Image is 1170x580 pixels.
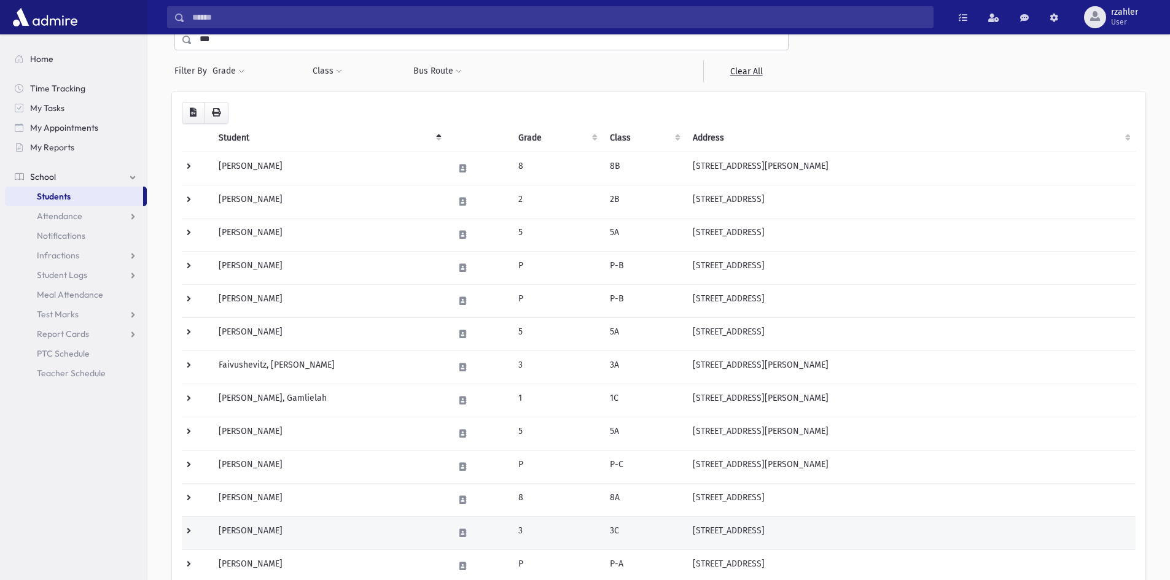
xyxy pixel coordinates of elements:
[511,185,603,218] td: 2
[511,350,603,384] td: 3
[30,122,98,133] span: My Appointments
[211,251,447,284] td: [PERSON_NAME]
[511,450,603,483] td: P
[211,152,447,185] td: [PERSON_NAME]
[685,218,1136,251] td: [STREET_ADDRESS]
[37,211,82,222] span: Attendance
[37,250,79,261] span: Infractions
[413,60,462,82] button: Bus Route
[211,417,447,450] td: [PERSON_NAME]
[5,226,147,246] a: Notifications
[5,118,147,137] a: My Appointments
[511,124,603,152] th: Grade: activate to sort column ascending
[685,516,1136,549] td: [STREET_ADDRESS]
[5,285,147,304] a: Meal Attendance
[511,218,603,251] td: 5
[603,152,685,185] td: 8B
[211,317,447,350] td: [PERSON_NAME]
[30,53,53,64] span: Home
[211,483,447,516] td: [PERSON_NAME]
[37,191,71,202] span: Students
[511,516,603,549] td: 3
[37,230,85,241] span: Notifications
[10,5,80,29] img: AdmirePro
[5,246,147,265] a: Infractions
[211,218,447,251] td: [PERSON_NAME]
[37,328,89,339] span: Report Cards
[511,417,603,450] td: 5
[211,284,447,317] td: [PERSON_NAME]
[5,265,147,285] a: Student Logs
[30,83,85,94] span: Time Tracking
[703,60,789,82] a: Clear All
[685,251,1136,284] td: [STREET_ADDRESS]
[603,350,685,384] td: 3A
[174,64,212,77] span: Filter By
[211,450,447,483] td: [PERSON_NAME]
[1111,7,1138,17] span: rzahler
[5,363,147,383] a: Teacher Schedule
[603,516,685,549] td: 3C
[30,142,74,153] span: My Reports
[37,289,103,300] span: Meal Attendance
[5,167,147,187] a: School
[5,344,147,363] a: PTC Schedule
[5,137,147,157] a: My Reports
[30,102,64,114] span: My Tasks
[30,171,56,182] span: School
[1111,17,1138,27] span: User
[5,49,147,69] a: Home
[685,317,1136,350] td: [STREET_ADDRESS]
[5,206,147,226] a: Attendance
[182,102,205,124] button: CSV
[211,185,447,218] td: [PERSON_NAME]
[685,284,1136,317] td: [STREET_ADDRESS]
[603,251,685,284] td: P-B
[511,483,603,516] td: 8
[511,284,603,317] td: P
[603,317,685,350] td: 5A
[685,483,1136,516] td: [STREET_ADDRESS]
[211,350,447,384] td: Faivushevitz, [PERSON_NAME]
[5,187,143,206] a: Students
[603,218,685,251] td: 5A
[5,304,147,324] a: Test Marks
[603,417,685,450] td: 5A
[212,60,245,82] button: Grade
[37,309,79,320] span: Test Marks
[685,417,1136,450] td: [STREET_ADDRESS][PERSON_NAME]
[211,124,447,152] th: Student: activate to sort column descending
[37,368,106,379] span: Teacher Schedule
[211,516,447,549] td: [PERSON_NAME]
[685,124,1136,152] th: Address: activate to sort column ascending
[511,251,603,284] td: P
[211,384,447,417] td: [PERSON_NAME], Gamlielah
[685,384,1136,417] td: [STREET_ADDRESS][PERSON_NAME]
[312,60,343,82] button: Class
[511,317,603,350] td: 5
[37,269,87,280] span: Student Logs
[685,185,1136,218] td: [STREET_ADDRESS]
[511,384,603,417] td: 1
[603,450,685,483] td: P-C
[5,324,147,344] a: Report Cards
[204,102,228,124] button: Print
[5,79,147,98] a: Time Tracking
[603,284,685,317] td: P-B
[603,124,685,152] th: Class: activate to sort column ascending
[685,350,1136,384] td: [STREET_ADDRESS][PERSON_NAME]
[685,152,1136,185] td: [STREET_ADDRESS][PERSON_NAME]
[603,185,685,218] td: 2B
[37,348,90,359] span: PTC Schedule
[685,450,1136,483] td: [STREET_ADDRESS][PERSON_NAME]
[5,98,147,118] a: My Tasks
[185,6,933,28] input: Search
[603,384,685,417] td: 1C
[511,152,603,185] td: 8
[603,483,685,516] td: 8A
